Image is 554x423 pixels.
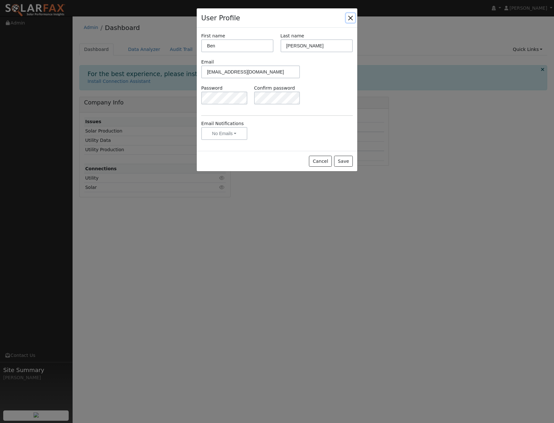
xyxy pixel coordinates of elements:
[201,85,223,92] label: Password
[254,85,295,92] label: Confirm password
[201,59,214,65] label: Email
[201,127,247,140] button: No Emails
[346,13,355,22] button: Close
[334,156,353,167] button: Save
[201,13,240,23] h4: User Profile
[201,120,244,127] label: Email Notifications
[281,33,304,39] label: Last name
[201,33,225,39] label: First name
[309,156,332,167] button: Cancel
